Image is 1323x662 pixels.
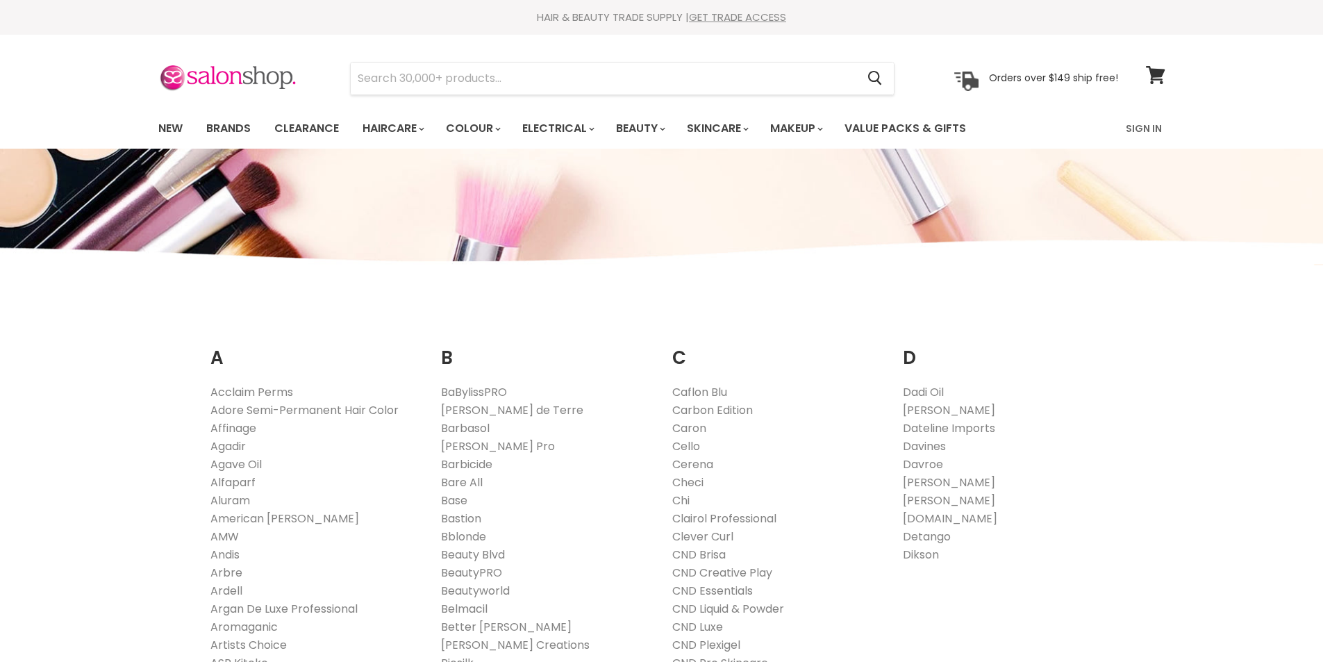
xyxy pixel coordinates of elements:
[672,420,706,436] a: Caron
[141,10,1183,24] div: HAIR & BEAUTY TRADE SUPPLY |
[210,511,359,527] a: American [PERSON_NAME]
[512,114,603,143] a: Electrical
[1117,114,1170,143] a: Sign In
[903,511,997,527] a: [DOMAIN_NAME]
[672,384,727,400] a: Caflon Blu
[903,438,946,454] a: Davines
[435,114,509,143] a: Colour
[672,402,753,418] a: Carbon Edition
[672,456,713,472] a: Cerena
[676,114,757,143] a: Skincare
[210,601,358,617] a: Argan De Luxe Professional
[210,384,293,400] a: Acclaim Perms
[441,529,486,545] a: Bblonde
[903,402,995,418] a: [PERSON_NAME]
[441,402,583,418] a: [PERSON_NAME] de Terre
[352,114,433,143] a: Haircare
[903,547,939,563] a: Dikson
[441,326,651,372] h2: B
[210,456,262,472] a: Agave Oil
[441,547,505,563] a: Beauty Blvd
[672,565,772,581] a: CND Creative Play
[760,114,831,143] a: Makeup
[672,601,784,617] a: CND Liquid & Powder
[210,529,239,545] a: AMW
[672,547,726,563] a: CND Brisa
[441,384,507,400] a: BaBylissPRO
[672,583,753,599] a: CND Essentials
[441,420,490,436] a: Barbasol
[210,493,250,508] a: Aluram
[672,493,690,508] a: Chi
[441,474,483,490] a: Bare All
[903,326,1113,372] h2: D
[672,529,733,545] a: Clever Curl
[672,637,740,653] a: CND Plexigel
[264,114,349,143] a: Clearance
[903,420,995,436] a: Dateline Imports
[210,402,399,418] a: Adore Semi-Permanent Hair Color
[441,493,467,508] a: Base
[441,565,502,581] a: BeautyPRO
[210,619,278,635] a: Aromaganic
[210,637,287,653] a: Artists Choice
[210,326,421,372] h2: A
[672,438,700,454] a: Cello
[210,547,240,563] a: Andis
[141,108,1183,149] nav: Main
[210,565,242,581] a: Arbre
[210,583,242,599] a: Ardell
[210,420,256,436] a: Affinage
[351,63,857,94] input: Search
[210,438,246,454] a: Agadir
[903,384,944,400] a: Dadi Oil
[903,493,995,508] a: [PERSON_NAME]
[606,114,674,143] a: Beauty
[350,62,895,95] form: Product
[210,474,256,490] a: Alfaparf
[441,456,492,472] a: Barbicide
[689,10,786,24] a: GET TRADE ACCESS
[196,114,261,143] a: Brands
[672,511,776,527] a: Clairol Professional
[672,326,883,372] h2: C
[148,108,1047,149] ul: Main menu
[441,601,488,617] a: Belmacil
[148,114,193,143] a: New
[903,456,943,472] a: Davroe
[989,72,1118,84] p: Orders over $149 ship free!
[441,511,481,527] a: Bastion
[857,63,894,94] button: Search
[903,529,951,545] a: Detango
[441,637,590,653] a: [PERSON_NAME] Creations
[441,583,510,599] a: Beautyworld
[834,114,976,143] a: Value Packs & Gifts
[903,474,995,490] a: [PERSON_NAME]
[672,619,723,635] a: CND Luxe
[441,619,572,635] a: Better [PERSON_NAME]
[441,438,555,454] a: [PERSON_NAME] Pro
[672,474,704,490] a: Checi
